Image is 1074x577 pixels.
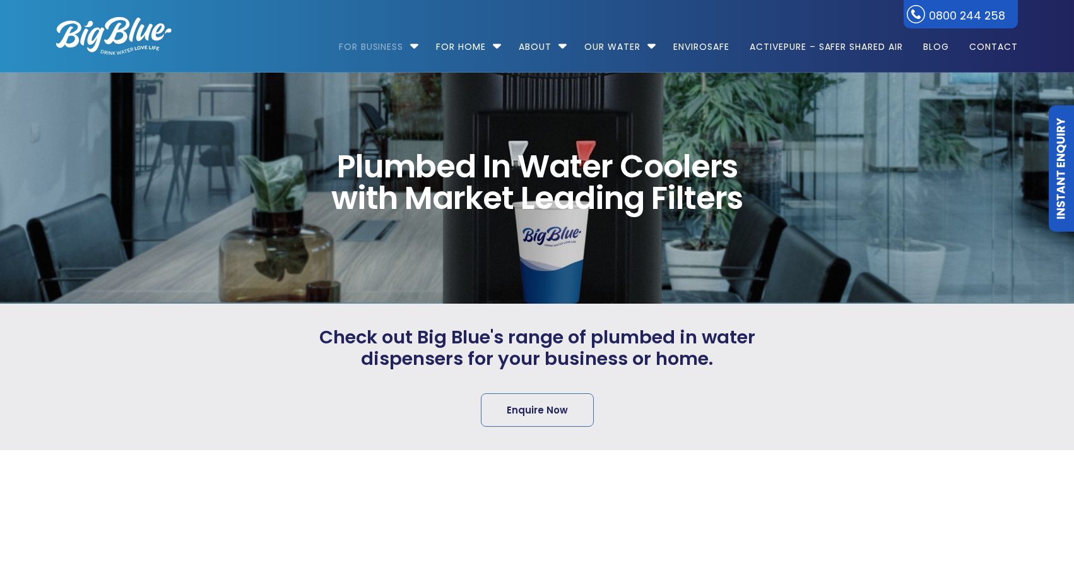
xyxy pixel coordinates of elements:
[56,17,172,55] img: logo
[481,393,594,427] a: Enquire Now
[1049,105,1074,232] a: Instant Enquiry
[302,326,772,371] span: Check out Big Blue's range of plumbed in water dispensers for your business or home.
[308,151,766,214] span: Plumbed In Water Coolers with Market Leading Filters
